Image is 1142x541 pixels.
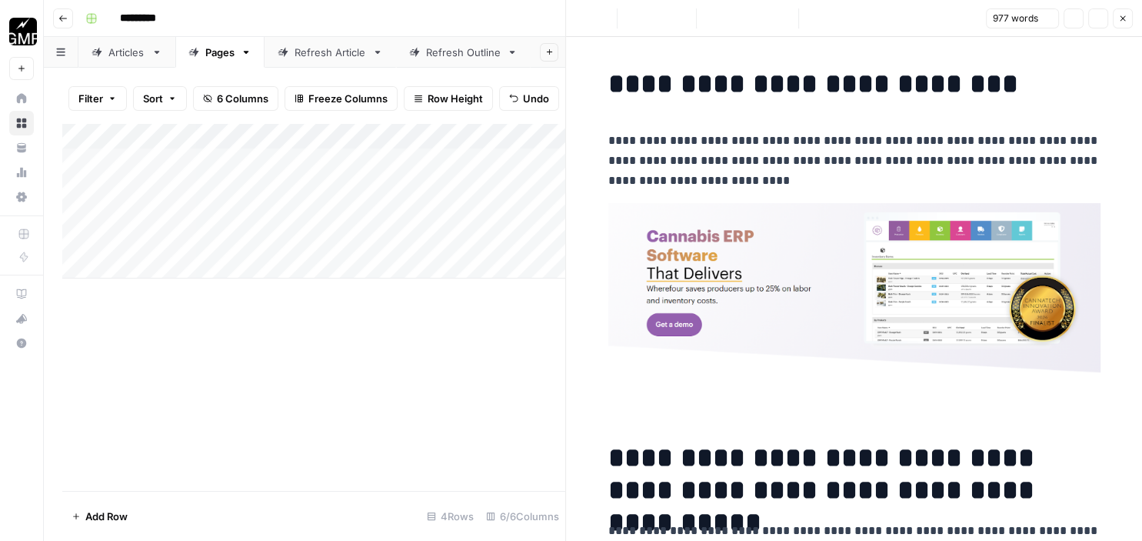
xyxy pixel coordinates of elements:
span: 6 Columns [217,91,268,106]
button: Workspace: Growth Marketing Pro [9,12,34,51]
span: Sort [143,91,163,106]
a: Your Data [9,135,34,160]
button: Sort [133,86,187,111]
button: What's new? [9,306,34,331]
a: Articles [78,37,175,68]
a: Browse [9,111,34,135]
div: Refresh Article [295,45,366,60]
a: Settings [9,185,34,209]
button: 6 Columns [193,86,278,111]
div: What's new? [10,307,33,330]
div: Refresh Outline [426,45,501,60]
button: Row Height [404,86,493,111]
a: Usage [9,160,34,185]
div: Pages [205,45,235,60]
button: 977 words [986,8,1059,28]
a: Refresh Outline [396,37,531,68]
button: Add Row [62,504,137,529]
button: Undo [499,86,559,111]
span: Filter [78,91,103,106]
span: 977 words [993,12,1038,25]
span: Row Height [428,91,483,106]
div: Articles [108,45,145,60]
img: Growth Marketing Pro Logo [9,18,37,45]
div: 6/6 Columns [480,504,565,529]
a: AirOps Academy [9,282,34,306]
span: Undo [523,91,549,106]
a: Home [9,86,34,111]
button: Help + Support [9,331,34,356]
div: 4 Rows [421,504,480,529]
button: Filter [68,86,127,111]
button: Freeze Columns [285,86,398,111]
span: Freeze Columns [308,91,388,106]
a: Pages [175,37,265,68]
a: Refresh Article [265,37,396,68]
span: Add Row [85,509,128,524]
